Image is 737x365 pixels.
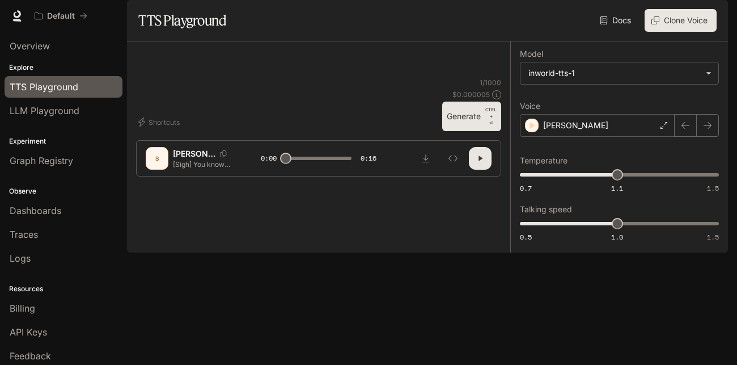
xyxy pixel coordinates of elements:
[611,183,623,193] span: 1.1
[261,153,277,164] span: 0:00
[414,147,437,170] button: Download audio
[485,106,497,127] p: ⏎
[598,9,636,32] a: Docs
[173,148,215,160] p: [PERSON_NAME]
[520,232,532,242] span: 0.5
[520,50,543,58] p: Model
[520,157,567,165] p: Temperature
[136,113,184,131] button: Shortcuts
[480,78,501,87] p: 1 / 1000
[442,147,464,170] button: Inspect
[611,232,623,242] span: 1.0
[520,62,718,84] div: inworld-tts-1
[520,183,532,193] span: 0.7
[452,90,490,99] p: $ 0.000005
[543,120,608,131] p: [PERSON_NAME]
[485,106,497,120] p: CTRL +
[361,153,376,164] span: 0:16
[173,160,234,169] p: [Sigh] You know something I don't understand?.. Seeing a dude flirting with a girl, trying to get...
[707,183,719,193] span: 1.5
[645,9,717,32] button: Clone Voice
[47,11,75,21] p: Default
[528,68,700,79] div: inworld-tts-1
[215,150,231,157] button: Copy Voice ID
[707,232,719,242] span: 1.5
[520,205,572,213] p: Talking speed
[520,102,540,110] p: Voice
[698,326,726,354] iframe: Intercom live chat
[148,149,166,167] div: S
[442,102,501,131] button: GenerateCTRL +⏎
[29,5,92,27] button: All workspaces
[138,9,226,32] h1: TTS Playground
